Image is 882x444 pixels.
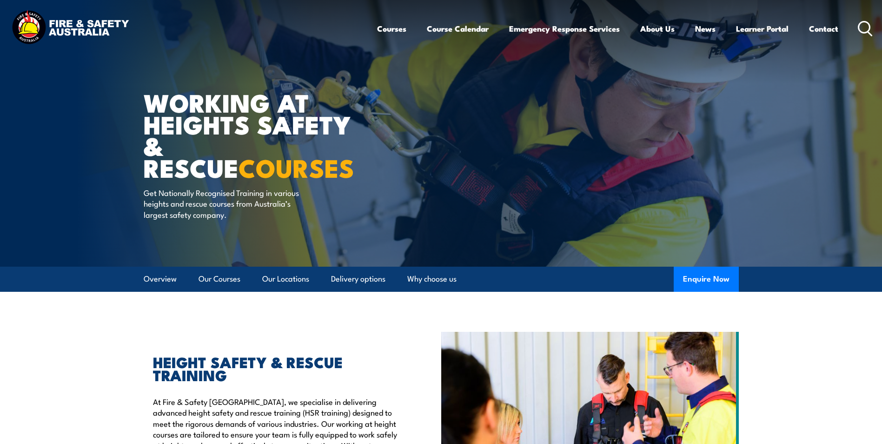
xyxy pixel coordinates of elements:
[377,16,406,41] a: Courses
[695,16,716,41] a: News
[331,267,385,291] a: Delivery options
[262,267,309,291] a: Our Locations
[144,267,177,291] a: Overview
[407,267,457,291] a: Why choose us
[809,16,838,41] a: Contact
[153,355,398,381] h2: HEIGHT SAFETY & RESCUE TRAINING
[427,16,489,41] a: Course Calendar
[199,267,240,291] a: Our Courses
[736,16,789,41] a: Learner Portal
[239,148,354,186] strong: COURSES
[640,16,675,41] a: About Us
[144,187,313,220] p: Get Nationally Recognised Training in various heights and rescue courses from Australia’s largest...
[144,91,373,178] h1: WORKING AT HEIGHTS SAFETY & RESCUE
[674,267,739,292] button: Enquire Now
[509,16,620,41] a: Emergency Response Services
